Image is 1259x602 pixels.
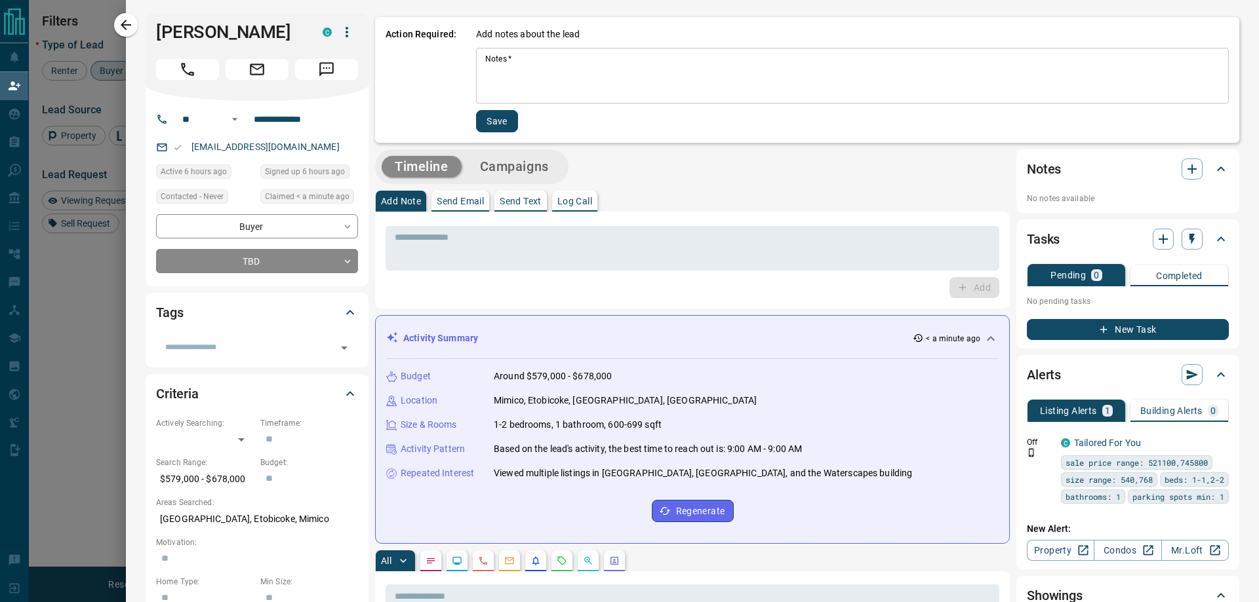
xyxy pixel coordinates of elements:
[530,555,541,566] svg: Listing Alerts
[1040,406,1097,415] p: Listing Alerts
[494,394,757,407] p: Mimico, Etobicoke, [GEOGRAPHIC_DATA], [GEOGRAPHIC_DATA]
[500,197,542,206] p: Send Text
[156,164,254,183] div: Sun Oct 12 2025
[156,536,358,548] p: Motivation:
[323,28,332,37] div: condos.ca
[161,165,227,178] span: Active 6 hours ago
[156,508,358,530] p: [GEOGRAPHIC_DATA], Etobicoke, Mimico
[265,190,350,203] span: Claimed < a minute ago
[494,442,802,456] p: Based on the lead's activity, the best time to reach out is: 9:00 AM - 9:00 AM
[156,214,358,238] div: Buyer
[1027,448,1036,457] svg: Push Notification Only
[191,141,340,152] a: [EMAIL_ADDRESS][DOMAIN_NAME]
[156,249,358,273] div: TBD
[401,466,474,480] p: Repeated Interest
[1094,271,1099,280] p: 0
[476,28,580,41] p: Add notes about the lead
[381,197,421,206] p: Add Note
[1027,359,1229,390] div: Alerts
[403,331,478,345] p: Activity Summary
[476,110,518,132] button: Save
[1027,319,1229,340] button: New Task
[260,189,358,208] div: Sun Oct 12 2025
[156,378,358,409] div: Criteria
[926,333,980,345] p: < a minute ago
[494,369,612,383] p: Around $579,000 - $678,000
[260,457,358,468] p: Budget:
[156,576,254,588] p: Home Type:
[494,466,912,480] p: Viewed multiple listings in [GEOGRAPHIC_DATA], [GEOGRAPHIC_DATA], and the Waterscapes building
[478,555,489,566] svg: Calls
[1094,540,1161,561] a: Condos
[557,555,567,566] svg: Requests
[1027,436,1053,448] p: Off
[1105,406,1110,415] p: 1
[161,190,224,203] span: Contacted - Never
[583,555,593,566] svg: Opportunities
[295,59,358,80] span: Message
[1027,193,1229,204] p: No notes available
[227,111,243,127] button: Open
[1132,490,1224,503] span: parking spots min: 1
[265,165,345,178] span: Signed up 6 hours ago
[467,156,562,178] button: Campaigns
[557,197,592,206] p: Log Call
[1027,292,1229,311] p: No pending tasks
[1027,223,1229,255] div: Tasks
[386,326,999,350] div: Activity Summary< a minute ago
[401,369,431,383] p: Budget
[1050,271,1086,280] p: Pending
[1074,438,1141,448] a: Tailored For You
[1210,406,1216,415] p: 0
[260,164,358,183] div: Sun Oct 12 2025
[260,576,358,588] p: Min Size:
[401,442,465,456] p: Activity Pattern
[426,555,436,566] svg: Notes
[381,556,391,565] p: All
[156,457,254,468] p: Search Range:
[652,500,734,522] button: Regenerate
[1027,153,1229,185] div: Notes
[1140,406,1203,415] p: Building Alerts
[1027,364,1061,385] h2: Alerts
[1027,159,1061,179] h2: Notes
[1165,473,1224,486] span: beds: 1-1,2-2
[156,383,199,404] h2: Criteria
[1156,271,1203,280] p: Completed
[260,417,358,429] p: Timeframe:
[494,418,662,432] p: 1-2 bedrooms, 1 bathroom, 600-699 sqft
[401,394,437,407] p: Location
[401,418,457,432] p: Size & Rooms
[156,22,303,43] h1: [PERSON_NAME]
[382,156,462,178] button: Timeline
[156,417,254,429] p: Actively Searching:
[1161,540,1229,561] a: Mr.Loft
[156,497,358,508] p: Areas Searched:
[156,297,358,328] div: Tags
[1066,490,1121,503] span: bathrooms: 1
[1066,473,1153,486] span: size range: 540,768
[226,59,289,80] span: Email
[173,143,182,152] svg: Email Valid
[386,28,456,132] p: Action Required:
[156,59,219,80] span: Call
[437,197,484,206] p: Send Email
[156,468,254,490] p: $579,000 - $678,000
[609,555,620,566] svg: Agent Actions
[156,302,183,323] h2: Tags
[1061,438,1070,447] div: condos.ca
[504,555,515,566] svg: Emails
[452,555,462,566] svg: Lead Browsing Activity
[1027,522,1229,536] p: New Alert:
[335,339,353,357] button: Open
[1027,229,1060,250] h2: Tasks
[1027,540,1094,561] a: Property
[1066,456,1208,469] span: sale price range: 521100,745800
